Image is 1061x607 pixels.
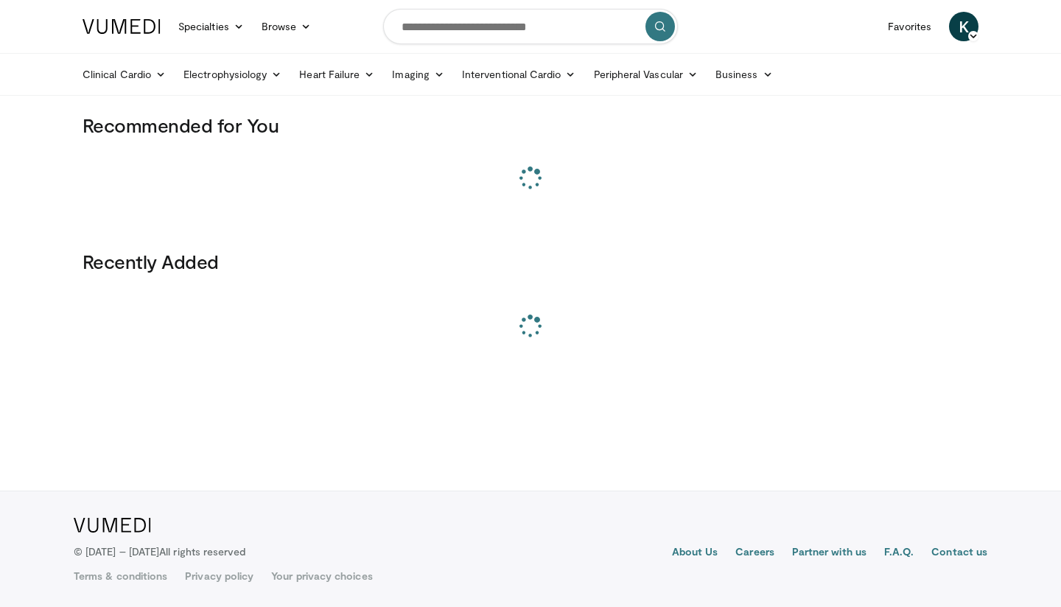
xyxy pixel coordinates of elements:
[383,60,453,89] a: Imaging
[707,60,782,89] a: Business
[83,250,978,273] h3: Recently Added
[185,569,253,583] a: Privacy policy
[169,12,253,41] a: Specialties
[159,545,245,558] span: All rights reserved
[74,569,167,583] a: Terms & conditions
[879,12,940,41] a: Favorites
[931,544,987,562] a: Contact us
[585,60,707,89] a: Peripheral Vascular
[735,544,774,562] a: Careers
[453,60,585,89] a: Interventional Cardio
[253,12,321,41] a: Browse
[74,60,175,89] a: Clinical Cardio
[672,544,718,562] a: About Us
[383,9,678,44] input: Search topics, interventions
[949,12,978,41] a: K
[83,113,978,137] h3: Recommended for You
[74,544,246,559] p: © [DATE] – [DATE]
[884,544,914,562] a: F.A.Q.
[792,544,866,562] a: Partner with us
[175,60,290,89] a: Electrophysiology
[83,19,161,34] img: VuMedi Logo
[290,60,383,89] a: Heart Failure
[74,518,151,533] img: VuMedi Logo
[271,569,372,583] a: Your privacy choices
